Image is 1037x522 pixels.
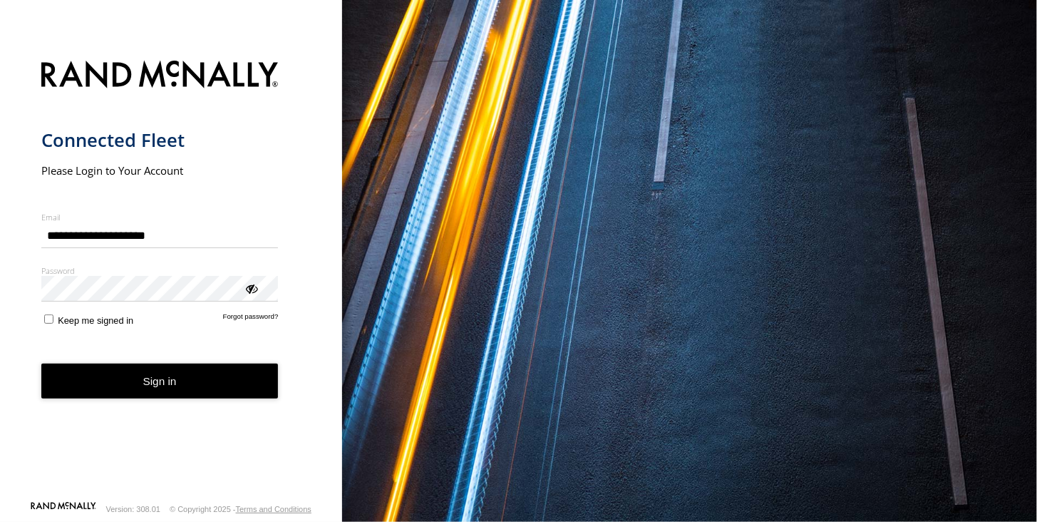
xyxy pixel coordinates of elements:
[31,502,96,516] a: Visit our Website
[236,505,311,513] a: Terms and Conditions
[106,505,160,513] div: Version: 308.01
[44,314,53,324] input: Keep me signed in
[41,265,279,276] label: Password
[244,281,258,295] div: ViewPassword
[58,315,133,326] span: Keep me signed in
[41,163,279,178] h2: Please Login to Your Account
[41,212,279,222] label: Email
[41,128,279,152] h1: Connected Fleet
[41,364,279,399] button: Sign in
[170,505,311,513] div: © Copyright 2025 -
[223,312,279,326] a: Forgot password?
[41,58,279,94] img: Rand McNally
[41,52,301,501] form: main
